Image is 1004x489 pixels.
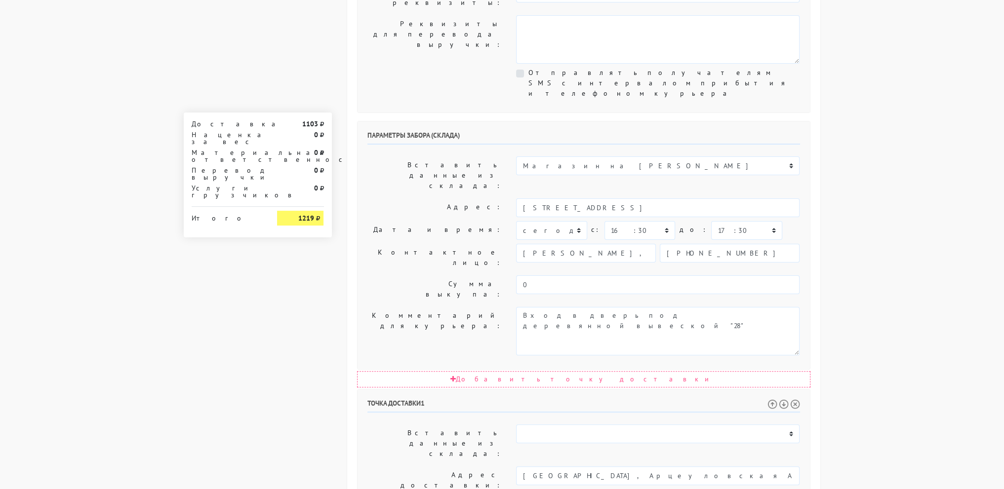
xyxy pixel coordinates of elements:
[314,130,318,139] strong: 0
[360,424,509,462] label: Вставить данные из склада:
[184,167,270,181] div: Перевод выручки
[516,307,800,355] textarea: Вход в дверь под деревянной вывеской "28"
[360,15,509,64] label: Реквизиты для перевода выручки:
[184,131,270,145] div: Наценка за вес
[591,221,601,238] label: c:
[184,149,270,163] div: Материальная ответственность
[314,184,318,192] strong: 0
[360,221,509,240] label: Дата и время:
[516,244,656,263] input: Имя
[192,211,263,222] div: Итого
[360,244,509,271] label: Контактное лицо:
[360,275,509,303] label: Сумма выкупа:
[528,68,800,99] label: Отправлять получателям SMS с интервалом прибытия и телефоном курьера
[314,166,318,175] strong: 0
[360,156,509,194] label: Вставить данные из склада:
[298,214,314,223] strong: 1219
[421,399,425,408] span: 1
[314,148,318,157] strong: 0
[357,371,810,387] div: Добавить точку доставки
[184,185,270,198] div: Услуги грузчиков
[660,244,800,263] input: Телефон
[367,131,800,145] h6: Параметры забора (склада)
[679,221,707,238] label: до:
[367,399,800,413] h6: Точка доставки
[302,119,318,128] strong: 1103
[184,120,270,127] div: Доставка
[360,198,509,217] label: Адрес:
[360,307,509,355] label: Комментарий для курьера:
